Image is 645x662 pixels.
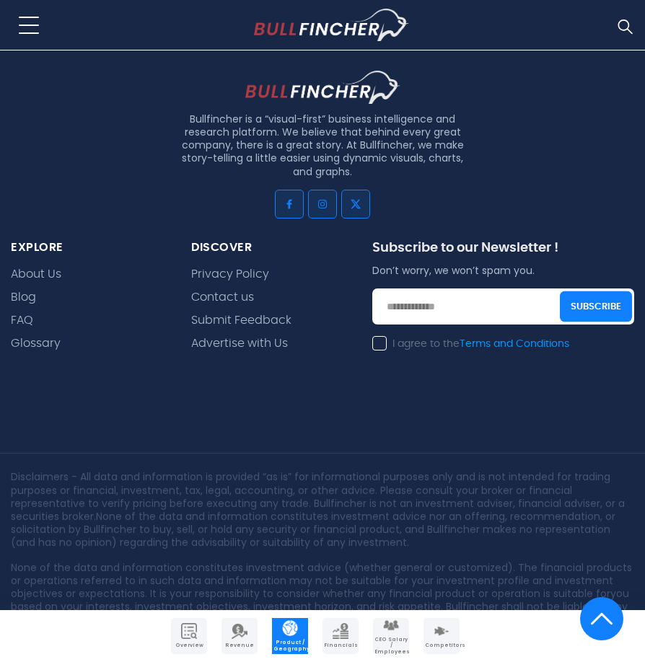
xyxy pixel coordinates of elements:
p: None of the data and information constitutes investment advice (whether general or customized). T... [11,561,634,640]
a: Company Product/Geography [272,618,308,654]
a: Go to homepage [254,9,409,42]
a: About Us [11,268,61,281]
a: Company Employees [373,618,409,654]
a: Go to instagram [308,190,337,219]
p: Don’t worry, we won’t spam you. [372,264,634,277]
div: Discover [191,240,350,255]
button: Subscribe [560,291,632,322]
img: footer logo [245,71,400,104]
a: Contact us [191,291,254,304]
span: Product / Geography [273,640,307,652]
a: Advertise with Us [191,337,288,350]
p: Disclaimers - All data and information is provided “as is” for informational purposes only and is... [11,470,634,549]
a: FAQ [11,314,33,327]
iframe: reCAPTCHA [372,366,548,411]
label: I agree to the [372,337,569,350]
span: Financials [324,643,357,648]
a: Privacy Policy [191,268,269,281]
a: Go to facebook [275,190,304,219]
div: Subscribe to our Newsletter ! [372,240,634,264]
a: Company Overview [171,618,207,654]
a: Blog [11,291,36,304]
span: Competitors [425,643,458,648]
span: CEO Salary / Employees [374,637,408,655]
div: explore [11,240,170,255]
a: Submit Feedback [191,314,291,327]
span: Overview [172,643,206,648]
a: Terms and Conditions [460,339,569,349]
a: Glossary [11,337,61,350]
a: Go to twitter [341,190,370,219]
img: bullfincher logo [254,9,409,42]
a: Company Competitors [424,618,460,654]
p: Bullfincher is a “visual-first” business intelligence and research platform. We believe that behi... [178,112,467,178]
span: Revenue [223,643,256,648]
a: Company Financials [322,618,359,654]
a: Company Revenue [221,618,258,654]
